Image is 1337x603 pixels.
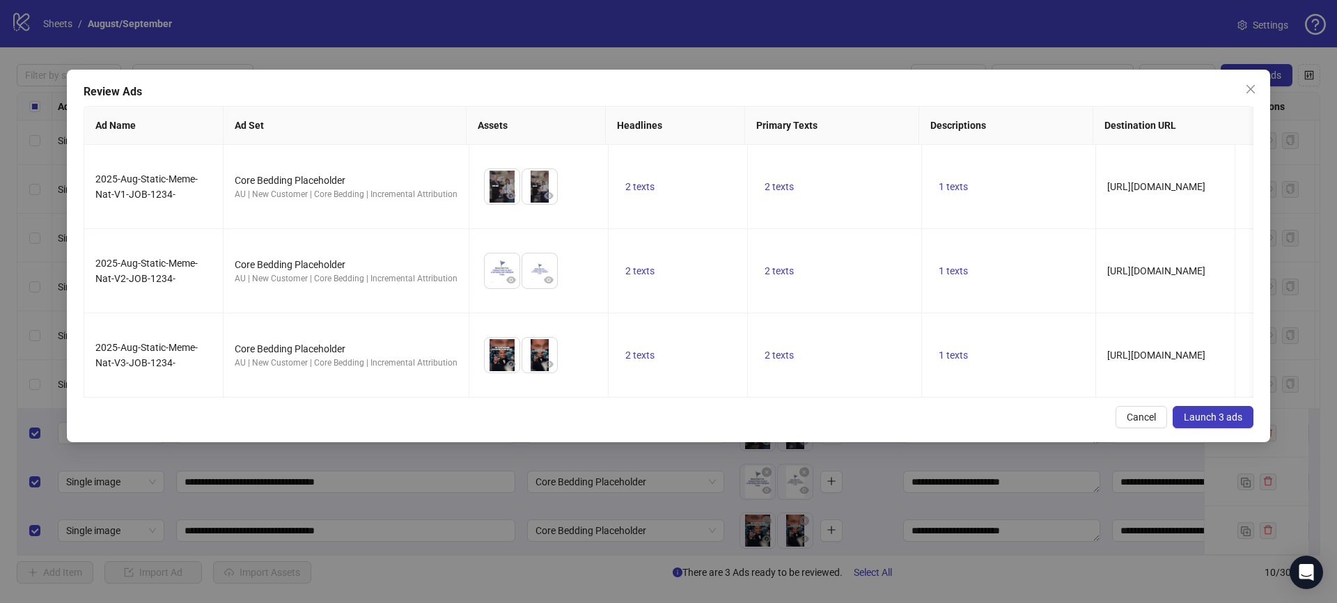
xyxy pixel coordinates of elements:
div: Core Bedding Placeholder [235,341,458,357]
span: 2025-Aug-Static-Meme-Nat-V3-JOB-1234- [95,342,198,368]
button: Preview [540,356,557,373]
span: 2 texts [765,265,794,276]
img: Asset 2 [522,338,557,373]
div: AU | New Customer | Core Bedding | Incremental Attribution [235,188,458,201]
th: Primary Texts [745,107,919,145]
button: Preview [503,356,519,373]
div: Review Ads [84,84,1253,100]
th: Destination URL [1093,107,1292,145]
div: AU | New Customer | Core Bedding | Incremental Attribution [235,272,458,285]
span: 1 texts [939,350,968,361]
span: close [1245,84,1256,95]
span: [URL][DOMAIN_NAME] [1107,265,1205,276]
button: Close [1240,78,1262,100]
span: [URL][DOMAIN_NAME] [1107,350,1205,361]
button: 2 texts [759,263,799,279]
span: 2 texts [625,350,655,361]
button: Preview [540,272,557,288]
span: eye [506,359,516,369]
div: Core Bedding Placeholder [235,173,458,188]
button: 1 texts [933,178,974,195]
button: 2 texts [759,347,799,363]
img: Asset 1 [485,253,519,288]
button: 1 texts [933,347,974,363]
span: eye [544,359,554,369]
button: 2 texts [620,178,660,195]
img: Asset 2 [522,169,557,204]
div: Core Bedding Placeholder [235,257,458,272]
div: Open Intercom Messenger [1290,556,1323,589]
img: Asset 2 [522,253,557,288]
button: 2 texts [620,263,660,279]
div: AU | New Customer | Core Bedding | Incremental Attribution [235,357,458,370]
button: Cancel [1116,406,1167,428]
button: Preview [540,187,557,204]
span: [URL][DOMAIN_NAME] [1107,181,1205,192]
th: Headlines [606,107,745,145]
span: 2025-Aug-Static-Meme-Nat-V1-JOB-1234- [95,173,198,200]
button: 1 texts [933,263,974,279]
img: Asset 1 [485,338,519,373]
span: 2025-Aug-Static-Meme-Nat-V2-JOB-1234- [95,258,198,284]
span: 2 texts [625,265,655,276]
th: Assets [467,107,606,145]
span: 1 texts [939,265,968,276]
img: Asset 1 [485,169,519,204]
span: 2 texts [765,350,794,361]
span: eye [506,275,516,285]
span: eye [544,275,554,285]
button: 2 texts [620,347,660,363]
span: eye [506,191,516,201]
span: 2 texts [765,181,794,192]
span: Cancel [1127,412,1156,423]
button: Preview [503,272,519,288]
span: eye [544,191,554,201]
th: Ad Name [84,107,224,145]
span: 1 texts [939,181,968,192]
button: Launch 3 ads [1173,406,1253,428]
th: Descriptions [919,107,1093,145]
button: Preview [503,187,519,204]
th: Ad Set [224,107,467,145]
span: Launch 3 ads [1184,412,1242,423]
button: 2 texts [759,178,799,195]
span: 2 texts [625,181,655,192]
